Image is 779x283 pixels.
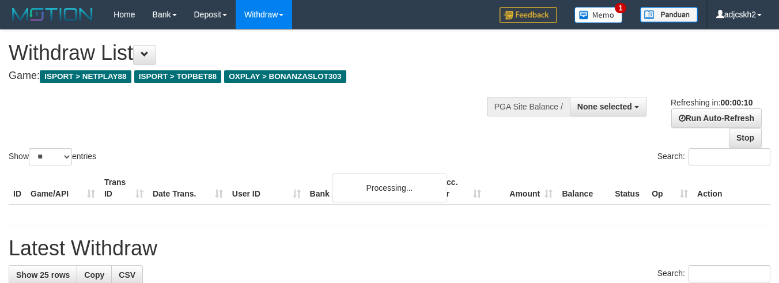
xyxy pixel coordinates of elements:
span: Refreshing in: [671,98,752,107]
span: 1 [615,3,627,13]
h4: Game: [9,70,508,82]
th: User ID [228,172,305,205]
select: Showentries [29,148,72,165]
img: Button%20Memo.svg [574,7,623,23]
label: Show entries [9,148,96,165]
span: ISPORT > TOPBET88 [134,70,221,83]
span: Copy [84,270,104,280]
th: Amount [486,172,557,205]
th: Status [610,172,647,205]
th: Action [693,172,770,205]
h1: Latest Withdraw [9,237,770,260]
span: Show 25 rows [16,270,70,280]
strong: 00:00:10 [720,98,752,107]
button: None selected [570,97,646,116]
span: None selected [577,102,632,111]
th: Trans ID [100,172,148,205]
img: Feedback.jpg [500,7,557,23]
input: Search: [689,148,770,165]
div: PGA Site Balance / [487,97,570,116]
span: ISPORT > NETPLAY88 [40,70,131,83]
th: ID [9,172,26,205]
th: Game/API [26,172,100,205]
th: Date Trans. [148,172,228,205]
span: CSV [119,270,135,280]
label: Search: [657,265,770,282]
div: Processing... [332,173,447,202]
span: OXPLAY > BONANZASLOT303 [224,70,346,83]
th: Bank Acc. Name [305,172,415,205]
th: Bank Acc. Number [414,172,486,205]
input: Search: [689,265,770,282]
h1: Withdraw List [9,41,508,65]
th: Op [647,172,693,205]
img: panduan.png [640,7,698,22]
label: Search: [657,148,770,165]
img: MOTION_logo.png [9,6,96,23]
a: Run Auto-Refresh [671,108,762,128]
th: Balance [557,172,610,205]
a: Stop [729,128,762,148]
